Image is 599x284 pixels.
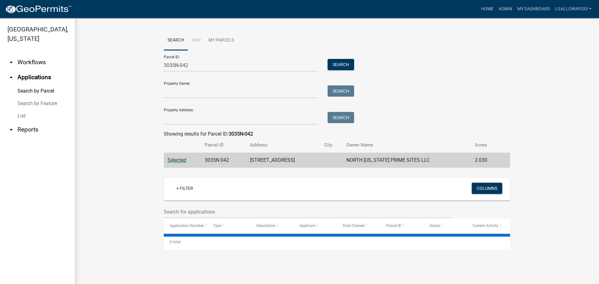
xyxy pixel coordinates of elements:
td: 3035N 042 [201,153,246,168]
a: + Filter [171,183,198,194]
span: Parcel ID [386,224,401,228]
button: Columns [472,183,502,194]
a: lgalloway333 [553,3,594,15]
strong: 3035N-042 [229,131,253,137]
button: Search [328,59,354,70]
span: Date Created [343,224,365,228]
datatable-header-cell: Application Number [164,218,207,233]
span: Applicant [299,224,316,228]
span: Current Activity [473,224,499,228]
datatable-header-cell: Applicant [294,218,337,233]
a: My Dashboard [515,3,553,15]
td: NORTH [US_STATE] PRIME SITES LLC [343,153,471,168]
button: Search [328,112,354,123]
th: Acres [471,138,499,152]
span: Description [256,224,275,228]
th: City [320,138,343,152]
input: Search for applications [164,205,451,218]
th: Parcel ID [201,138,246,152]
i: arrow_drop_down [7,59,15,66]
datatable-header-cell: Current Activity [467,218,510,233]
a: Selected [168,157,186,163]
a: Home [479,3,496,15]
datatable-header-cell: Status [424,218,467,233]
datatable-header-cell: Date Created [337,218,380,233]
div: Showing results for Parcel ID: [164,130,510,138]
i: arrow_drop_up [7,74,15,81]
a: Search [164,31,188,51]
td: 2.030 [471,153,499,168]
a: Admin [496,3,515,15]
th: Address [246,138,320,152]
span: Status [430,224,441,228]
td: [STREET_ADDRESS] [246,153,320,168]
th: Owner Name [343,138,471,152]
div: 0 total [164,234,510,250]
datatable-header-cell: Description [251,218,294,233]
i: arrow_drop_down [7,126,15,133]
span: Application Number [170,224,204,228]
datatable-header-cell: Type [207,218,251,233]
button: Search [328,85,354,97]
datatable-header-cell: Parcel ID [380,218,424,233]
a: My Parcels [205,31,238,51]
span: Type [213,224,221,228]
